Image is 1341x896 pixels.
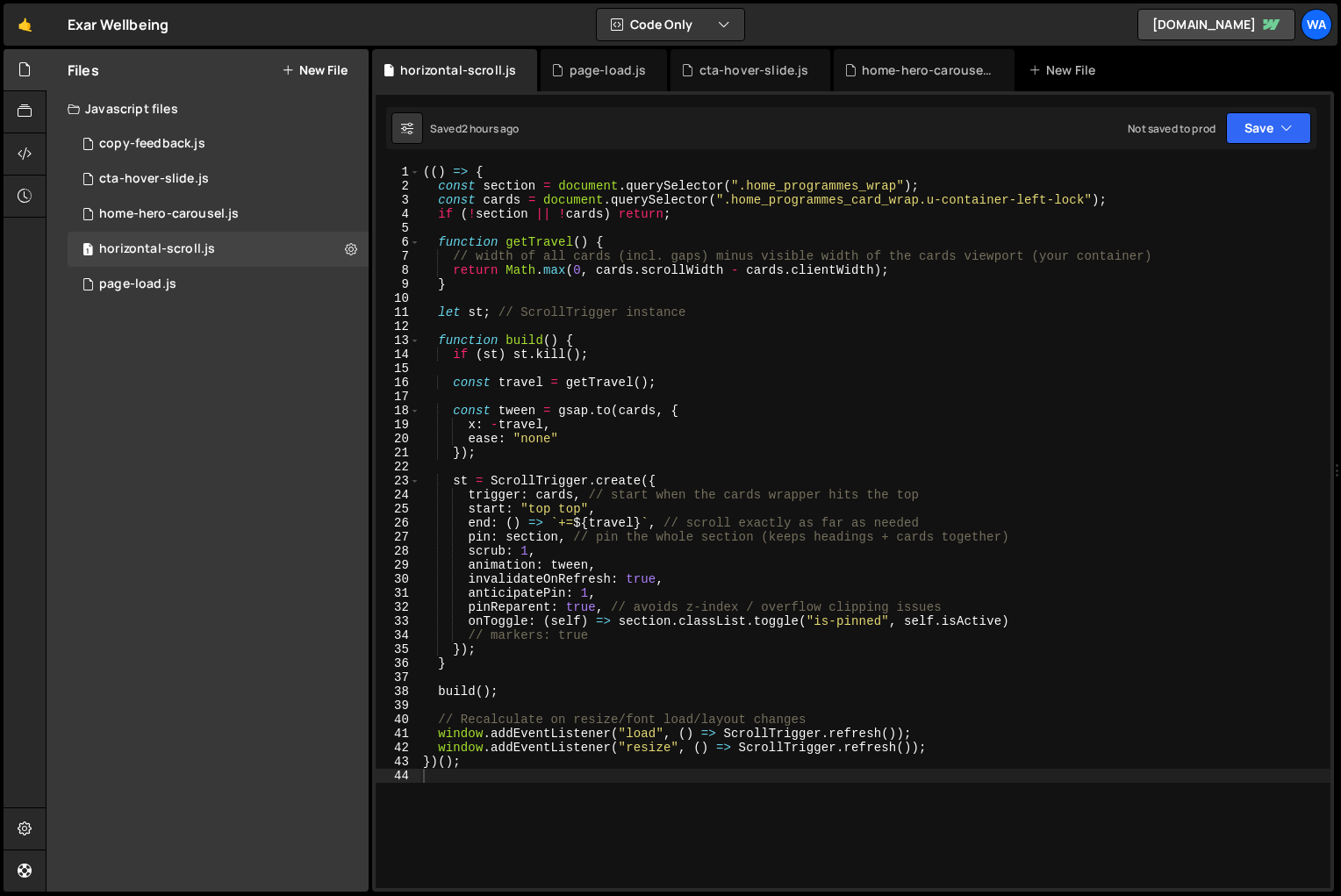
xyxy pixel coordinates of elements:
div: 43 [376,755,420,769]
div: 18 [376,404,420,418]
div: 17 [376,390,420,404]
div: 32 [376,600,420,614]
div: 9 [376,277,420,291]
button: Code Only [597,9,744,40]
div: 5 [376,221,420,235]
div: 7 [376,249,420,263]
div: 8 [376,263,420,277]
div: 29 [376,558,420,572]
div: 33 [376,614,420,628]
div: Saved [430,121,520,136]
div: 44 [376,769,420,783]
div: 21 [376,446,420,460]
div: page-load.js [570,61,647,79]
div: 19 [376,418,420,432]
div: 42 [376,741,420,755]
div: 3 [376,193,420,207]
div: 25 [376,502,420,516]
div: 16122/44105.js [68,267,369,302]
div: 16122/44019.js [68,161,369,197]
div: 11 [376,305,420,319]
div: 1 [376,165,420,179]
div: 2 hours ago [462,121,520,136]
div: horizontal-scroll.js [400,61,516,79]
div: 41 [376,727,420,741]
div: 34 [376,628,420,642]
div: 31 [376,586,420,600]
div: copy-feedback.js [99,136,205,152]
div: page-load.js [99,276,176,292]
a: 🤙 [4,4,47,46]
div: 28 [376,544,420,558]
div: 36 [376,656,420,670]
div: 26 [376,516,420,530]
button: Save [1226,112,1311,144]
div: 12 [376,319,420,333]
div: 15 [376,362,420,376]
h2: Files [68,61,99,80]
div: horizontal-scroll.js [99,241,215,257]
div: 16 [376,376,420,390]
div: 38 [376,685,420,699]
div: 10 [376,291,420,305]
div: 23 [376,474,420,488]
a: [DOMAIN_NAME] [1137,9,1295,40]
div: 37 [376,670,420,685]
div: home-hero-carousel.js [99,206,239,222]
div: 20 [376,432,420,446]
div: 6 [376,235,420,249]
div: cta-hover-slide.js [99,171,209,187]
div: 16122/45071.js [68,232,369,267]
div: 13 [376,333,420,348]
div: 4 [376,207,420,221]
div: 16122/43314.js [68,126,369,161]
div: Exar Wellbeing [68,14,169,35]
div: New File [1029,61,1102,79]
div: 24 [376,488,420,502]
div: cta-hover-slide.js [699,61,809,79]
div: 35 [376,642,420,656]
span: 1 [82,244,93,258]
div: home-hero-carousel.js [862,61,993,79]
a: wa [1301,9,1332,40]
div: 30 [376,572,420,586]
div: 14 [376,348,420,362]
button: New File [282,63,348,77]
div: 39 [376,699,420,713]
div: 40 [376,713,420,727]
div: 22 [376,460,420,474]
div: 16122/43585.js [68,197,369,232]
div: Not saved to prod [1128,121,1216,136]
div: 2 [376,179,420,193]
div: 27 [376,530,420,544]
div: Javascript files [47,91,369,126]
